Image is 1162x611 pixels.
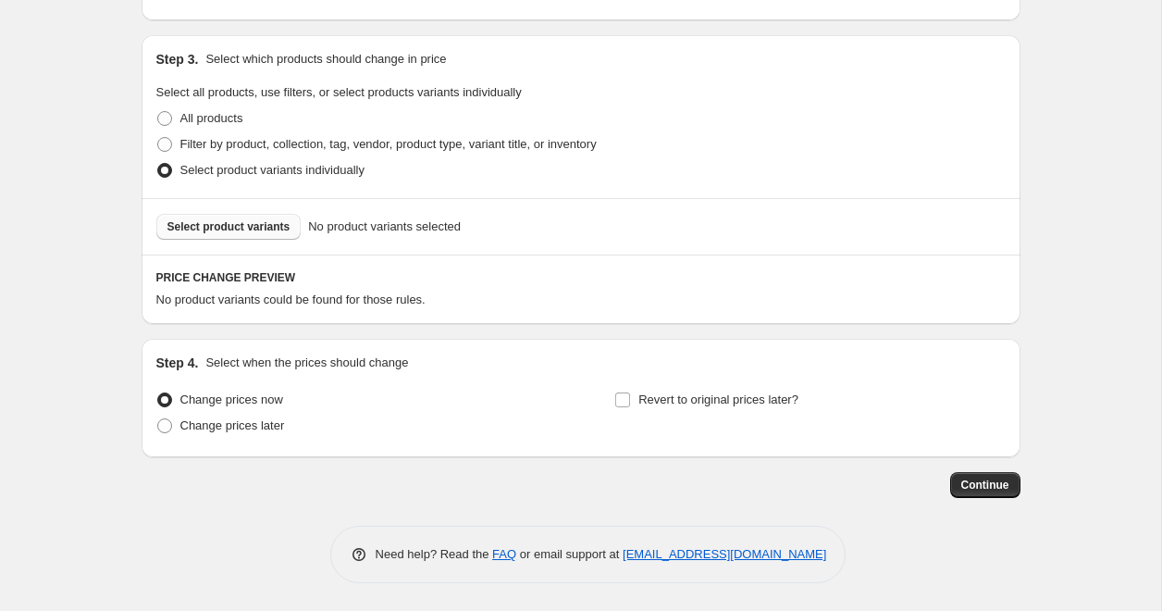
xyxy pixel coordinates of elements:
h2: Step 3. [156,50,199,69]
span: All products [180,111,243,125]
span: or email support at [516,547,623,561]
span: Continue [961,478,1009,493]
h6: PRICE CHANGE PREVIEW [156,270,1006,285]
p: Select when the prices should change [205,354,408,372]
span: No product variants selected [308,218,461,236]
button: Continue [950,472,1020,498]
span: No product variants could be found for those rules. [156,293,426,306]
span: Select product variants [167,219,290,234]
p: Select which products should change in price [205,50,446,69]
h2: Step 4. [156,354,199,372]
button: Select product variants [156,214,302,240]
span: Change prices later [180,418,285,432]
a: [EMAIL_ADDRESS][DOMAIN_NAME] [623,547,826,561]
span: Select all products, use filters, or select products variants individually [156,85,522,99]
span: Filter by product, collection, tag, vendor, product type, variant title, or inventory [180,137,597,151]
a: FAQ [492,547,516,561]
span: Change prices now [180,393,283,406]
span: Revert to original prices later? [638,393,798,406]
span: Select product variants individually [180,163,365,177]
span: Need help? Read the [376,547,493,561]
